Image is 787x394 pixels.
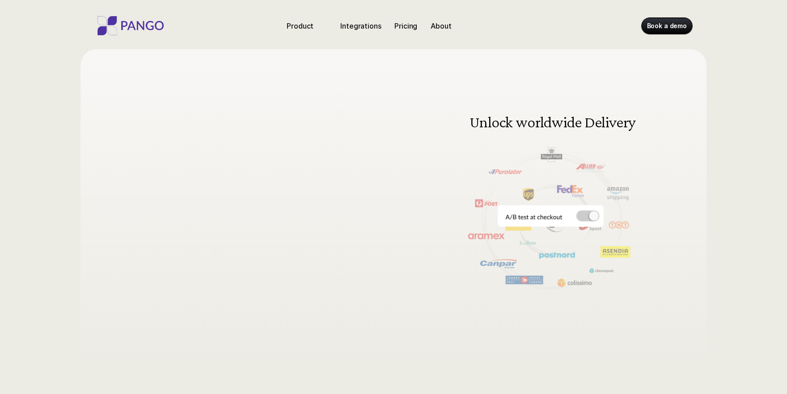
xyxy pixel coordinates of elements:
button: Previous [457,191,470,204]
button: Next [630,191,644,204]
p: Product [287,21,313,31]
img: Back Arrow [457,191,470,204]
img: Delivery and shipping management software doing A/B testing at the checkout for different carrier... [448,94,653,301]
a: Pricing [391,19,421,33]
a: Integrations [337,19,385,33]
p: Integrations [340,21,381,31]
h3: Unlock worldwide Delivery [468,114,638,130]
a: About [427,19,455,33]
a: Book a demo [642,18,692,34]
p: Pricing [394,21,417,31]
img: Next Arrow [630,191,644,204]
p: About [431,21,451,31]
p: Book a demo [647,21,687,30]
